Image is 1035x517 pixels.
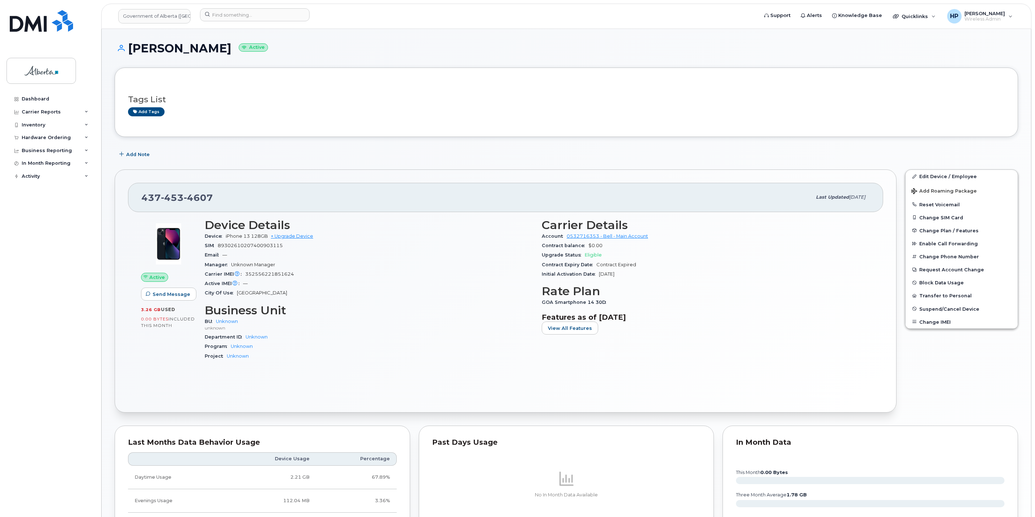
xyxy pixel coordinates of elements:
[906,237,1018,250] button: Enable Call Forwarding
[787,492,807,497] tspan: 1.78 GB
[115,148,156,161] button: Add Note
[205,243,218,248] span: SIM
[218,243,283,248] span: 89302610207400903115
[919,306,979,311] span: Suspend/Cancel Device
[911,188,977,195] span: Add Roaming Package
[542,313,870,322] h3: Features as of [DATE]
[227,489,316,513] td: 112.04 MB
[141,307,161,312] span: 3.26 GB
[205,325,533,331] p: unknown
[906,224,1018,237] button: Change Plan / Features
[816,194,849,200] span: Last updated
[128,489,227,513] td: Evenings Usage
[316,452,397,465] th: Percentage
[205,219,533,232] h3: Device Details
[205,319,216,324] span: BU
[243,281,248,286] span: —
[919,241,978,246] span: Enable Call Forwarding
[246,334,268,340] a: Unknown
[906,250,1018,263] button: Change Phone Number
[205,281,243,286] span: Active IMEI
[128,107,165,116] a: Add tags
[227,466,316,489] td: 2.21 GB
[542,285,870,298] h3: Rate Plan
[205,262,231,267] span: Manager
[585,252,602,258] span: Eligible
[128,489,397,513] tr: Weekdays from 6:00pm to 8:00am
[231,262,275,267] span: Unknown Manager
[115,42,1018,55] h1: [PERSON_NAME]
[205,290,237,296] span: City Of Use
[736,470,788,475] text: this month
[906,183,1018,198] button: Add Roaming Package
[542,271,599,277] span: Initial Activation Date
[239,43,268,52] small: Active
[316,489,397,513] td: 3.36%
[599,271,614,277] span: [DATE]
[542,219,870,232] h3: Carrier Details
[567,233,648,239] a: 0532716353 - Bell - Main Account
[141,316,195,328] span: included this month
[906,263,1018,276] button: Request Account Change
[906,276,1018,289] button: Block Data Usage
[906,315,1018,328] button: Change IMEI
[231,344,253,349] a: Unknown
[542,252,585,258] span: Upgrade Status
[153,291,190,298] span: Send Message
[184,192,213,203] span: 4607
[205,271,245,277] span: Carrier IMEI
[432,439,701,446] div: Past Days Usage
[849,194,865,200] span: [DATE]
[245,271,294,277] span: 352556221851624
[596,262,636,267] span: Contract Expired
[906,302,1018,315] button: Suspend/Cancel Device
[542,243,588,248] span: Contract balance
[271,233,313,239] a: + Upgrade Device
[906,198,1018,211] button: Reset Voicemail
[128,95,1005,104] h3: Tags List
[548,325,592,332] span: View All Features
[227,353,249,359] a: Unknown
[205,304,533,317] h3: Business Unit
[542,322,598,335] button: View All Features
[149,274,165,281] span: Active
[205,334,246,340] span: Department ID
[906,211,1018,224] button: Change SIM Card
[761,470,788,475] tspan: 0.00 Bytes
[141,316,169,322] span: 0.00 Bytes
[147,222,190,266] img: image20231002-3703462-1ig824h.jpeg
[216,319,238,324] a: Unknown
[205,353,227,359] span: Project
[919,228,979,233] span: Change Plan / Features
[906,289,1018,302] button: Transfer to Personal
[542,262,596,267] span: Contract Expiry Date
[205,252,222,258] span: Email
[227,452,316,465] th: Device Usage
[906,170,1018,183] a: Edit Device / Employee
[128,439,397,446] div: Last Months Data Behavior Usage
[205,344,231,349] span: Program
[126,151,150,158] span: Add Note
[432,492,701,498] p: No In Month Data Available
[141,288,196,301] button: Send Message
[161,307,175,312] span: used
[736,492,807,497] text: three month average
[237,290,287,296] span: [GEOGRAPHIC_DATA]
[736,439,1005,446] div: In Month Data
[542,300,610,305] span: GOA Smartphone 14 30D
[222,252,227,258] span: —
[588,243,602,248] span: $0.00
[205,233,226,239] span: Device
[542,233,567,239] span: Account
[316,466,397,489] td: 67.89%
[161,192,184,203] span: 453
[226,233,268,239] span: iPhone 13 128GB
[141,192,213,203] span: 437
[128,466,227,489] td: Daytime Usage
